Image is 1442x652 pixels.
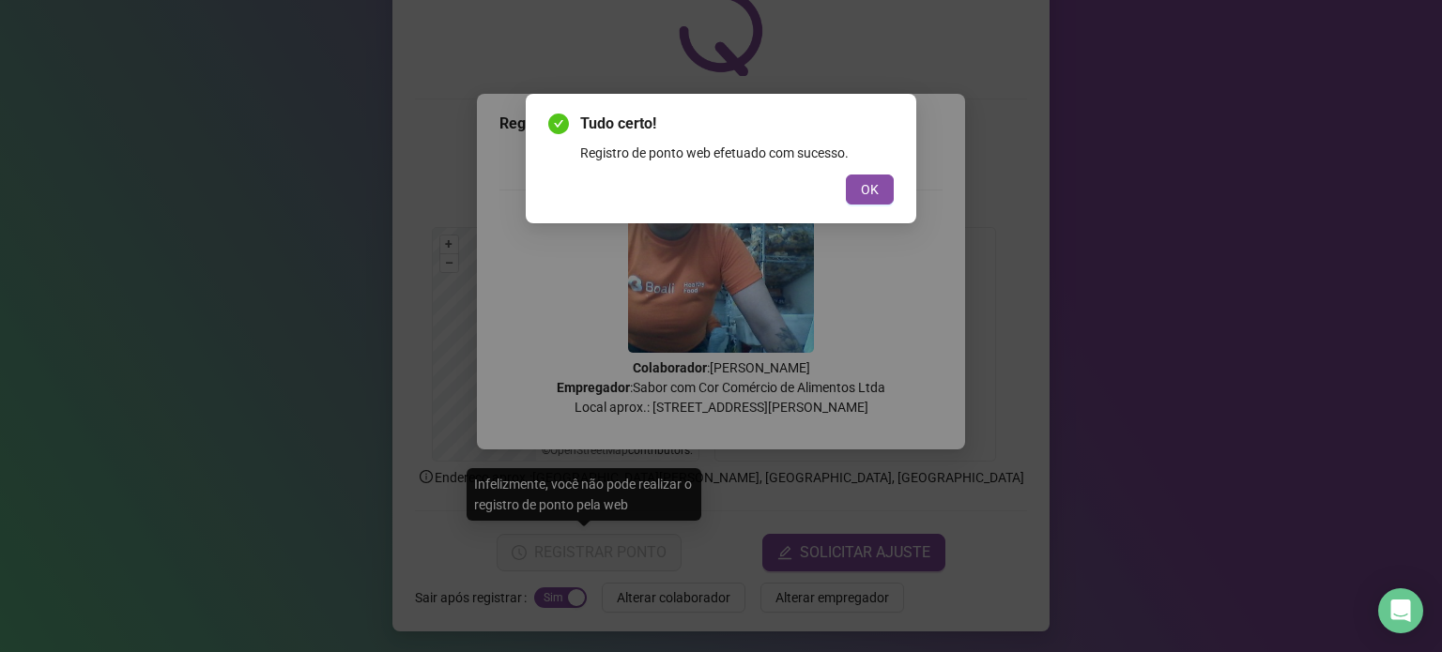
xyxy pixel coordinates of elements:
div: Registro de ponto web efetuado com sucesso. [580,143,894,163]
button: OK [846,174,894,205]
span: Tudo certo! [580,113,894,135]
span: check-circle [548,114,569,134]
div: Open Intercom Messenger [1378,588,1423,633]
span: OK [861,179,879,200]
